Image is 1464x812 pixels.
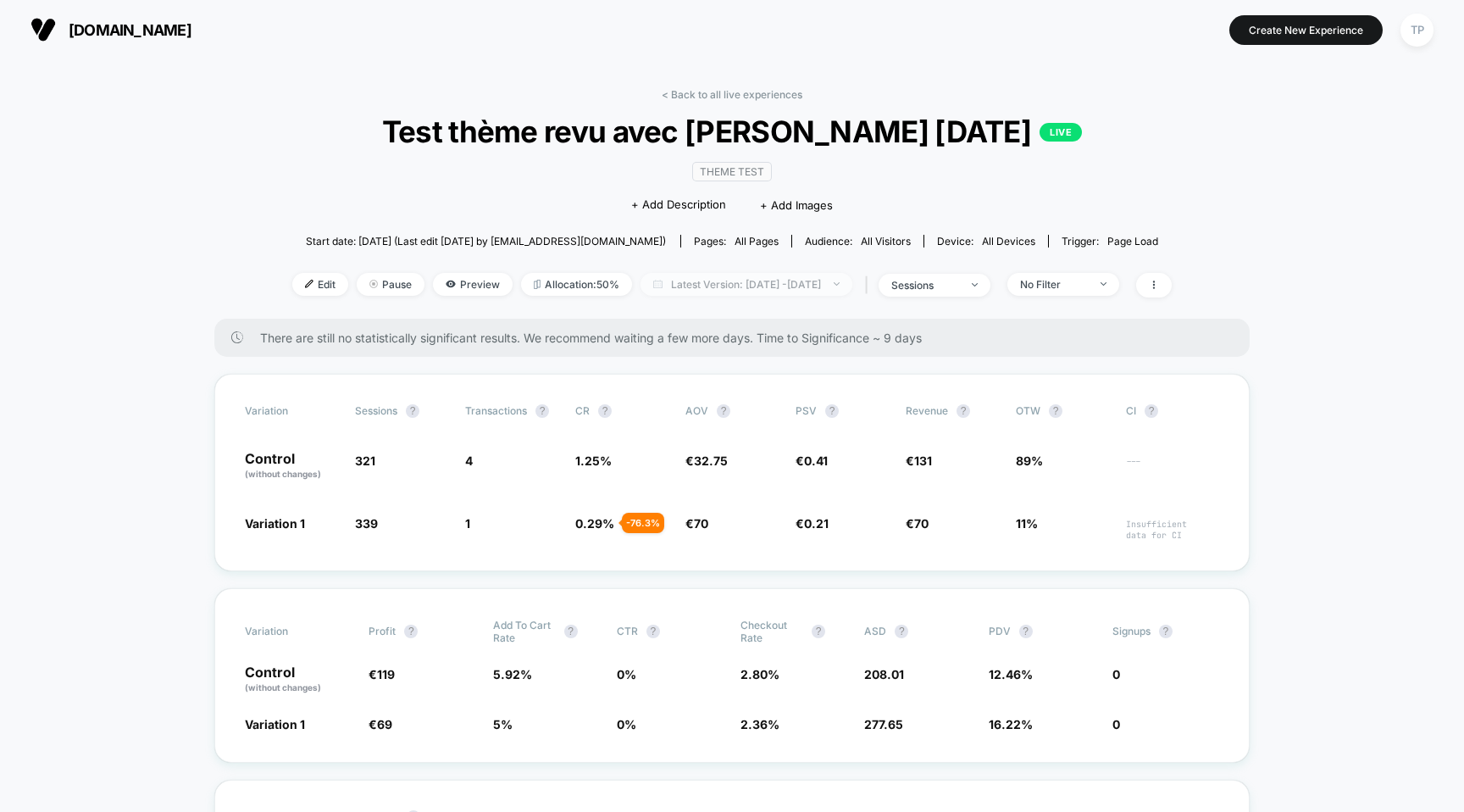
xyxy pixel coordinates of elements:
[717,404,730,418] button: ?
[685,404,708,417] span: AOV
[598,404,612,418] button: ?
[1159,625,1173,638] button: ?
[521,273,632,296] span: Allocation: 50%
[245,469,321,479] span: (without changes)
[622,513,664,533] div: - 76.3 %
[25,16,197,43] button: [DOMAIN_NAME]
[804,453,828,468] span: 0.41
[906,516,929,531] span: €
[825,404,839,418] button: ?
[923,235,1048,247] span: Device:
[493,619,556,644] span: Add To Cart Rate
[796,516,829,531] span: €
[260,331,1216,345] span: There are still no statistically significant results. We recommend waiting a few more days . Time...
[245,516,305,531] span: Variation 1
[692,162,772,181] span: Theme Test
[834,282,840,286] img: end
[306,235,666,247] span: Start date: [DATE] (Last edit [DATE] by [EMAIL_ADDRESS][DOMAIN_NAME])
[245,404,338,418] span: Variation
[1112,717,1120,731] span: 0
[245,717,305,731] span: Variation 1
[292,273,348,296] span: Edit
[685,516,708,531] span: €
[796,453,828,468] span: €
[982,235,1035,247] span: all devices
[914,453,932,468] span: 131
[1126,456,1219,481] span: ---
[465,453,473,468] span: 4
[564,625,578,638] button: ?
[404,625,418,638] button: ?
[535,404,549,418] button: ?
[369,280,378,288] img: end
[891,279,959,292] div: sessions
[796,404,817,417] span: PSV
[493,667,532,681] span: 5.92 %
[336,114,1128,149] span: Test thème revu avec [PERSON_NAME] [DATE]
[1016,516,1038,531] span: 11%
[245,452,338,481] p: Control
[534,280,541,289] img: rebalance
[1112,667,1120,681] span: 0
[1101,282,1106,286] img: end
[617,625,638,637] span: CTR
[989,625,1011,637] span: PDV
[895,625,908,638] button: ?
[685,453,728,468] span: €
[1107,235,1158,247] span: Page Load
[433,273,513,296] span: Preview
[694,453,728,468] span: 32.75
[864,625,886,637] span: ASD
[864,667,904,681] span: 208.01
[906,453,932,468] span: €
[989,717,1033,731] span: 16.22 %
[805,235,911,247] div: Audience:
[1126,519,1219,541] span: Insufficient data for CI
[906,404,948,417] span: Revenue
[740,667,779,681] span: 2.80 %
[972,283,978,286] img: end
[369,625,396,637] span: Profit
[575,453,612,468] span: 1.25 %
[30,17,56,42] img: Visually logo
[804,516,829,531] span: 0.21
[377,667,395,681] span: 119
[406,404,419,418] button: ?
[1400,14,1433,47] div: TP
[1040,123,1082,142] p: LIVE
[760,198,833,212] span: + Add Images
[1112,625,1151,637] span: Signups
[617,717,636,731] span: 0 %
[69,21,191,39] span: [DOMAIN_NAME]
[465,516,470,531] span: 1
[735,235,779,247] span: all pages
[369,667,395,681] span: €
[357,273,424,296] span: Pause
[1395,13,1439,47] button: TP
[1126,404,1219,418] span: CI
[1016,404,1109,418] span: OTW
[694,235,779,247] div: Pages:
[369,717,392,731] span: €
[575,404,590,417] span: CR
[989,667,1033,681] span: 12.46 %
[465,404,527,417] span: Transactions
[861,235,911,247] span: All Visitors
[646,625,660,638] button: ?
[305,280,313,288] img: edit
[812,625,825,638] button: ?
[355,516,378,531] span: 339
[1145,404,1158,418] button: ?
[740,717,779,731] span: 2.36 %
[864,717,903,731] span: 277.65
[662,88,802,101] a: < Back to all live experiences
[631,197,726,214] span: + Add Description
[245,665,352,694] p: Control
[377,717,392,731] span: 69
[640,273,852,296] span: Latest Version: [DATE] - [DATE]
[1229,15,1383,45] button: Create New Experience
[861,273,879,298] span: |
[740,619,803,644] span: Checkout Rate
[355,404,397,417] span: Sessions
[1019,625,1033,638] button: ?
